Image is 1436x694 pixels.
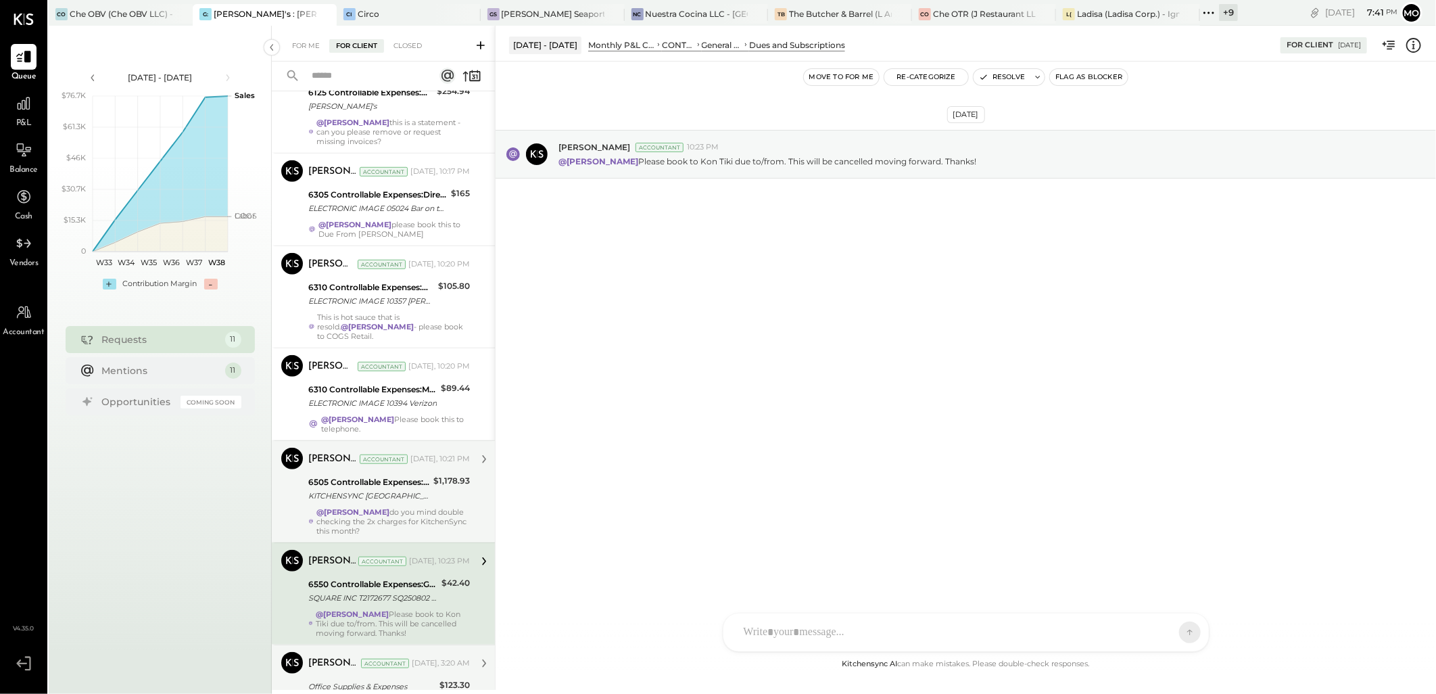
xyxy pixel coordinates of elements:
button: Mo [1401,2,1422,24]
div: 6305 Controllable Expenses:Direct Operating Expenses:Music & DJ [308,188,447,202]
div: Contribution Margin [123,279,197,290]
span: Queue [11,71,37,83]
div: 6310 Controllable Expenses:Marketing & Advertising:In-House Entertainment [308,281,434,294]
div: CO [55,8,68,20]
button: Re-Categorize [884,69,968,85]
strong: @[PERSON_NAME] [341,322,414,331]
div: ELECTRONIC IMAGE 05024 Bar on the levee [308,202,447,215]
div: $123.30 [439,678,470,692]
div: Monthly P&L Comparison [588,39,655,51]
div: [DATE], 10:20 PM [408,361,470,372]
div: Office Supplies & Expenses [308,680,435,693]
a: Vendors [1,231,47,270]
strong: @[PERSON_NAME] [316,507,389,517]
div: 6125 Controllable Expenses:Direct Operating Expenses:Restaurant Supplies [308,86,433,99]
strong: @[PERSON_NAME] [316,609,389,619]
p: Please book to Kon Tiki due to/from. This will be cancelled moving forward. Thanks! [558,156,976,167]
span: Accountant [3,327,45,339]
div: Opportunities [102,395,174,409]
span: P&L [16,118,32,130]
div: + [103,279,116,290]
div: 11 [225,331,241,348]
div: 11 [225,363,241,379]
text: 0 [81,246,86,256]
div: SQUARE INC T2172677 SQ250802 T3MTDE0GEQBKDCA UP CINCINNATI LLC 080425 [308,591,437,605]
text: Sales [235,91,255,100]
a: Balance [1,137,47,177]
text: $46K [66,153,86,162]
a: P&L [1,91,47,130]
text: W38 [208,258,224,267]
div: Mentions [102,364,218,377]
div: For Client [329,39,384,53]
div: do you mind double checking the 2x charges for KitchenSync this month? [316,507,470,536]
div: Nuestra Cocina LLC - [GEOGRAPHIC_DATA] [646,8,748,20]
div: 6550 Controllable Expenses:General & Administrative Expenses:Dues and Subscriptions [308,578,437,591]
div: $42.40 [441,576,470,590]
text: $76.7K [62,91,86,100]
div: GS [487,8,500,20]
div: [PERSON_NAME] [308,258,355,271]
div: [PERSON_NAME] [308,360,355,373]
div: [DATE], 3:20 AM [412,658,470,669]
div: [DATE], 10:20 PM [408,259,470,270]
text: W33 [95,258,112,267]
div: Che OBV (Che OBV LLC) - Ignite [70,8,172,20]
span: Balance [9,164,38,177]
div: this is a statement - can you please remove or request missing invoices? [316,118,470,146]
div: [DATE] - [DATE] [509,37,581,53]
div: - [204,279,218,290]
span: Cash [15,211,32,223]
div: CO [919,8,931,20]
div: Che OTR (J Restaurant LLC) - Ignite [933,8,1036,20]
div: The Butcher & Barrel (L Argento LLC) - [GEOGRAPHIC_DATA] [789,8,892,20]
div: $254.94 [437,85,470,98]
div: [DATE] [1338,41,1361,50]
div: Ci [343,8,356,20]
strong: @[PERSON_NAME] [321,415,394,424]
strong: @[PERSON_NAME] [558,156,638,166]
div: copy link [1308,5,1322,20]
div: [DATE], 10:17 PM [410,166,470,177]
strong: @[PERSON_NAME] [318,220,391,229]
div: $89.44 [441,381,470,395]
div: For Client [1287,40,1333,51]
div: 6310 Controllable Expenses:Marketing & Advertising:In-House Entertainment [308,383,437,396]
div: ELECTRONIC IMAGE 10394 Verizon [308,396,437,410]
text: W35 [141,258,157,267]
div: [PERSON_NAME] [308,657,358,670]
div: Accountant [358,557,406,566]
div: $1,178.93 [433,474,470,488]
a: Accountant [1,300,47,339]
text: Labor [235,211,255,221]
div: $165 [451,187,470,200]
div: [PERSON_NAME] [308,555,356,568]
text: W34 [118,258,135,267]
div: Coming Soon [181,396,241,409]
div: $105.80 [438,279,470,293]
button: Flag as Blocker [1050,69,1128,85]
span: [PERSON_NAME] [558,141,630,153]
a: Queue [1,44,47,83]
div: Circo [358,8,379,20]
text: W37 [186,258,202,267]
div: [PERSON_NAME]'s [308,99,433,113]
div: Accountant [360,455,408,464]
div: ELECTRONIC IMAGE 10357 [PERSON_NAME] [308,294,434,308]
div: NC [631,8,644,20]
div: CONTROLLABLE EXPENSES [662,39,694,51]
div: Dues and Subscriptions [749,39,845,51]
div: Closed [387,39,429,53]
text: COGS [235,211,257,221]
div: Ladisa (Ladisa Corp.) - Ignite [1077,8,1180,20]
text: $15.3K [64,215,86,225]
strong: @[PERSON_NAME] [316,118,389,127]
div: [DATE] - [DATE] [103,72,218,83]
div: [DATE], 10:21 PM [410,454,470,465]
button: Move to for me [804,69,880,85]
div: [DATE], 10:23 PM [409,556,470,567]
div: [PERSON_NAME]'s : [PERSON_NAME]'s [214,8,316,20]
div: For Me [285,39,327,53]
div: 6505 Controllable Expenses:General & Administrative Expenses:Accounting & Bookkeeping [308,476,429,489]
div: + 9 [1219,4,1238,21]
